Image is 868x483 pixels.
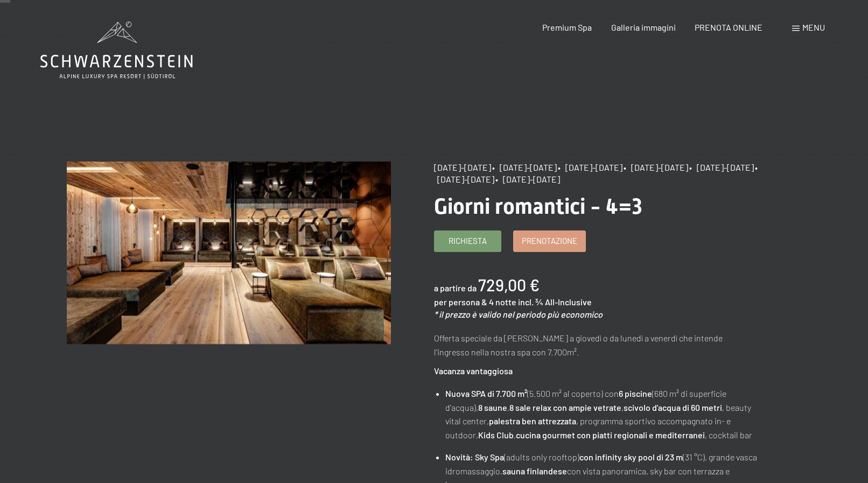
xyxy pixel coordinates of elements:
[495,174,560,184] span: • [DATE]-[DATE]
[619,388,652,398] strong: 6 piscine
[502,466,567,476] strong: sauna finlandese
[542,22,592,32] a: Premium Spa
[478,430,514,440] strong: Kids Club
[434,283,477,293] span: a partire da
[434,162,491,172] span: [DATE]-[DATE]
[514,231,585,251] a: Prenotazione
[624,402,722,412] strong: scivolo d'acqua di 60 metri
[518,297,592,307] span: incl. ¾ All-Inclusive
[434,309,603,319] em: * il prezzo è valido nel periodo più economico
[478,402,507,412] strong: 8 saune
[624,162,688,172] span: • [DATE]-[DATE]
[67,162,391,344] img: Giorni romantici - 4=3
[445,452,504,462] strong: Novità: Sky Spa
[802,22,825,32] span: Menu
[478,275,540,295] b: 729,00 €
[695,22,762,32] a: PRENOTA ONLINE
[489,297,516,307] span: 4 notte
[449,235,487,247] span: Richiesta
[435,231,501,251] a: Richiesta
[492,162,557,172] span: • [DATE]-[DATE]
[522,235,577,247] span: Prenotazione
[689,162,754,172] span: • [DATE]-[DATE]
[434,194,642,219] span: Giorni romantici - 4=3
[434,366,513,376] strong: Vacanza vantaggiosa
[516,430,705,440] strong: cucina gourmet con piatti regionali e mediterranei
[434,331,759,359] p: Offerta speciale da [PERSON_NAME] a giovedì o da lunedì a venerdì che intende l'ingresso nella no...
[445,387,759,442] li: (5.500 m² al coperto) con (680 m² di superficie d'acqua), , , , beauty vital center, , programma ...
[434,297,487,307] span: per persona &
[611,22,676,32] a: Galleria immagini
[579,452,683,462] strong: con infinity sky pool di 23 m
[509,402,621,412] strong: 8 sale relax con ampie vetrate
[445,388,527,398] strong: Nuova SPA di 7.700 m²
[489,416,576,426] strong: palestra ben attrezzata
[558,162,622,172] span: • [DATE]-[DATE]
